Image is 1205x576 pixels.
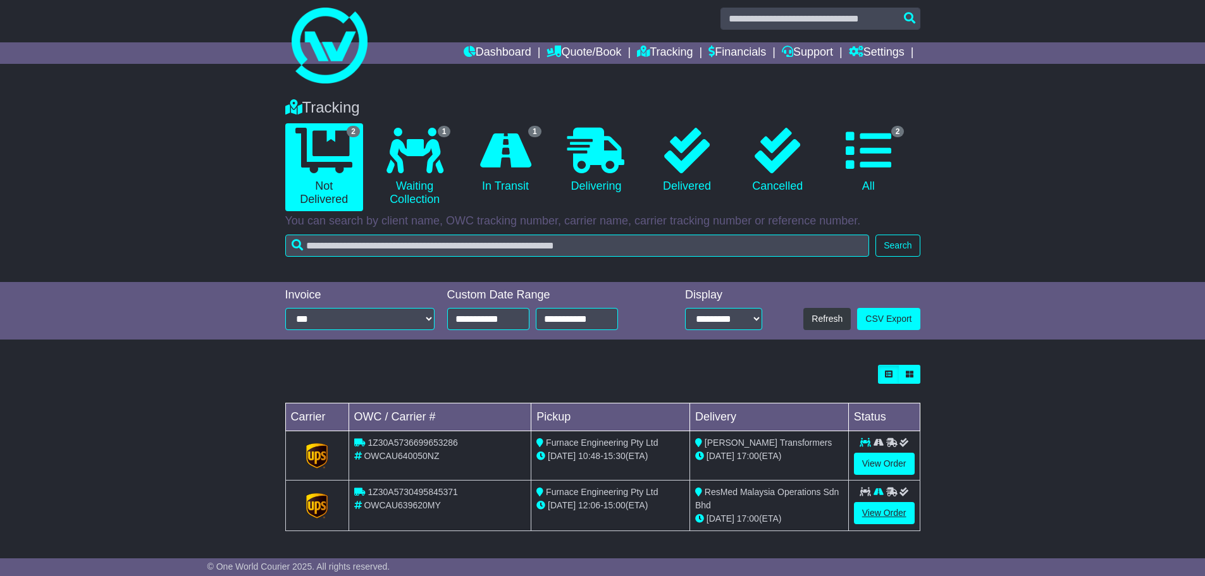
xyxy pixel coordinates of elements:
button: Search [875,235,920,257]
div: Invoice [285,288,435,302]
div: Tracking [279,99,927,117]
div: Custom Date Range [447,288,650,302]
span: 15:30 [603,451,626,461]
span: 17:00 [737,513,759,524]
td: OWC / Carrier # [349,403,531,431]
a: 1 Waiting Collection [376,123,454,211]
a: Tracking [637,42,693,64]
a: Cancelled [739,123,817,198]
img: GetCarrierServiceLogo [306,493,328,518]
span: 1 [438,126,451,137]
a: Financials [708,42,766,64]
img: GetCarrierServiceLogo [306,443,328,469]
span: 1Z30A5730495845371 [368,487,457,497]
p: You can search by client name, OWC tracking number, carrier name, carrier tracking number or refe... [285,214,920,228]
span: Furnace Engineering Pty Ltd [546,487,658,497]
div: (ETA) [695,512,843,525]
span: 12:06 [578,500,600,510]
span: [DATE] [548,500,576,510]
span: [DATE] [707,451,734,461]
span: [DATE] [707,513,734,524]
a: Support [782,42,833,64]
span: Furnace Engineering Pty Ltd [546,438,658,448]
div: Display [685,288,762,302]
span: [PERSON_NAME] Transformers [705,438,832,448]
td: Pickup [531,403,690,431]
div: - (ETA) [536,499,684,512]
a: Settings [849,42,905,64]
span: 1Z30A5736699653286 [368,438,457,448]
a: CSV Export [857,308,920,330]
a: Dashboard [464,42,531,64]
span: 1 [528,126,541,137]
button: Refresh [803,308,851,330]
span: OWCAU639620MY [364,500,440,510]
a: Delivered [648,123,726,198]
span: ResMed Malaysia Operations Sdn Bhd [695,487,839,510]
a: 2 All [829,123,907,198]
td: Delivery [689,403,848,431]
a: 2 Not Delivered [285,123,363,211]
td: Carrier [285,403,349,431]
span: 17:00 [737,451,759,461]
a: View Order [854,453,915,475]
a: Delivering [557,123,635,198]
div: (ETA) [695,450,843,463]
span: OWCAU640050NZ [364,451,439,461]
a: 1 In Transit [466,123,544,198]
a: Quote/Book [547,42,621,64]
span: 2 [891,126,905,137]
div: - (ETA) [536,450,684,463]
span: 15:00 [603,500,626,510]
span: 2 [347,126,360,137]
span: © One World Courier 2025. All rights reserved. [207,561,390,572]
span: 10:48 [578,451,600,461]
span: [DATE] [548,451,576,461]
a: View Order [854,502,915,524]
td: Status [848,403,920,431]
